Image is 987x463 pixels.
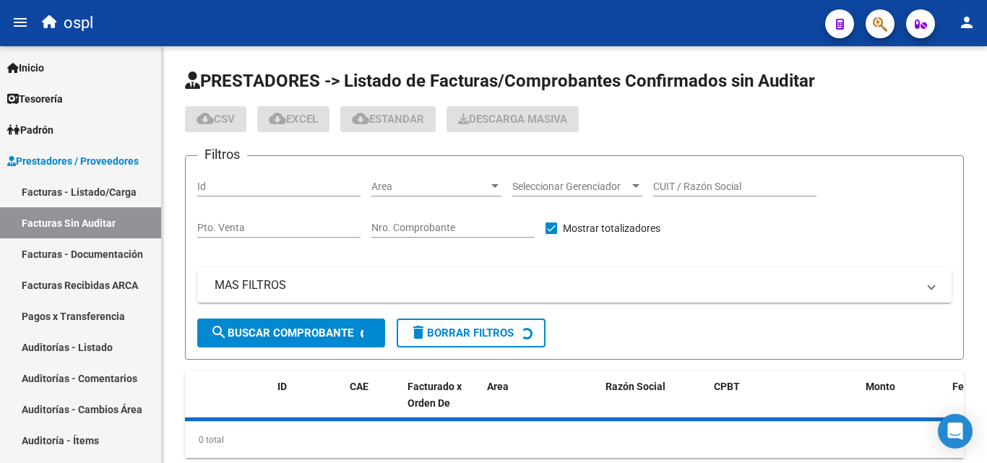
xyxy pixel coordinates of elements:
[410,326,514,339] span: Borrar Filtros
[447,106,579,132] button: Descarga Masiva
[197,319,385,347] button: Buscar Comprobante
[344,371,402,435] datatable-header-cell: CAE
[269,113,318,126] span: EXCEL
[352,110,369,127] mat-icon: cloud_download
[197,144,247,165] h3: Filtros
[185,71,815,91] span: PRESTADORES -> Listado de Facturas/Comprobantes Confirmados sin Auditar
[210,326,353,339] span: Buscar Comprobante
[185,422,964,458] div: 0 total
[958,14,975,31] mat-icon: person
[600,371,708,435] datatable-header-cell: Razón Social
[352,113,424,126] span: Estandar
[7,60,44,76] span: Inicio
[340,106,436,132] button: Estandar
[215,277,917,293] mat-panel-title: MAS FILTROS
[257,106,329,132] button: EXCEL
[938,414,973,449] div: Open Intercom Messenger
[447,106,579,132] app-download-masive: Descarga masiva de comprobantes (adjuntos)
[458,113,567,126] span: Descarga Masiva
[197,110,214,127] mat-icon: cloud_download
[397,319,546,347] button: Borrar Filtros
[714,381,740,392] span: CPBT
[269,110,286,127] mat-icon: cloud_download
[512,181,629,193] span: Seleccionar Gerenciador
[605,381,665,392] span: Razón Social
[402,371,481,435] datatable-header-cell: Facturado x Orden De
[866,381,895,392] span: Monto
[7,91,63,107] span: Tesorería
[371,181,488,193] span: Area
[487,381,509,392] span: Area
[408,381,462,409] span: Facturado x Orden De
[410,324,427,341] mat-icon: delete
[860,371,947,435] datatable-header-cell: Monto
[197,268,952,303] mat-expansion-panel-header: MAS FILTROS
[272,371,344,435] datatable-header-cell: ID
[481,371,579,435] datatable-header-cell: Area
[64,7,93,39] span: ospl
[7,122,53,138] span: Padrón
[197,113,235,126] span: CSV
[708,371,860,435] datatable-header-cell: CPBT
[12,14,29,31] mat-icon: menu
[277,381,287,392] span: ID
[210,324,228,341] mat-icon: search
[7,153,139,169] span: Prestadores / Proveedores
[563,220,660,237] span: Mostrar totalizadores
[350,381,368,392] span: CAE
[185,106,246,132] button: CSV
